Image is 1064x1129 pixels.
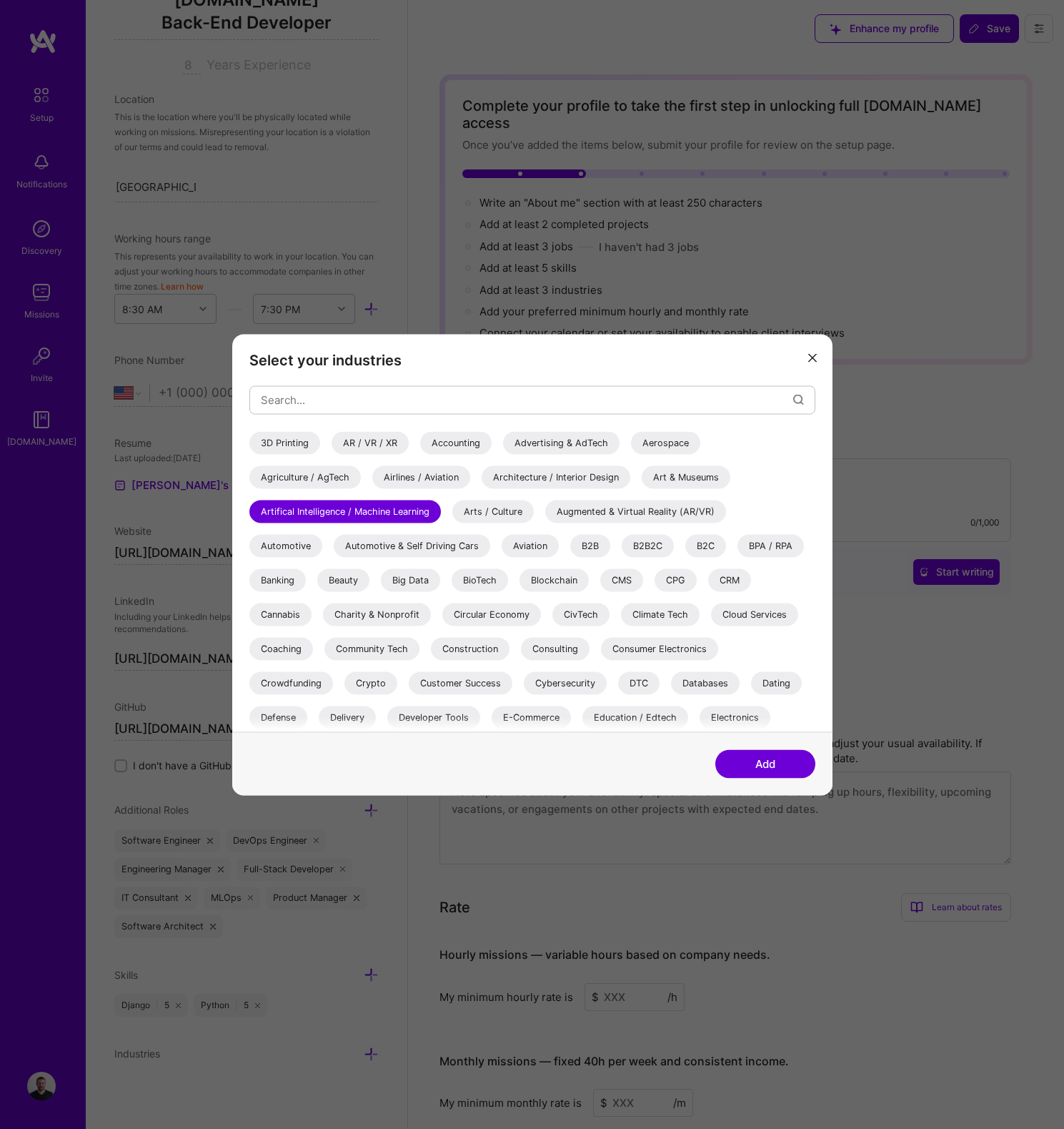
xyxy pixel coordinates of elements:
div: Databases [671,671,740,694]
input: Search... [261,382,793,418]
div: Artifical Intelligence / Machine Learning [249,500,441,523]
div: CPG [655,568,697,591]
div: DTC [618,671,660,694]
div: BPA / RPA [737,534,804,557]
div: Consumer Electronics [601,637,718,660]
div: Cloud Services [711,603,798,626]
i: icon Close [808,354,817,363]
div: Blockchain [519,568,589,591]
div: Automotive [249,534,322,557]
div: Airlines / Aviation [372,465,470,488]
div: Community Tech [324,637,419,660]
div: Crowdfunding [249,671,333,694]
div: CivTech [552,603,610,626]
div: Art & Museums [642,465,730,488]
div: Delivery [319,706,376,729]
div: CRM [708,568,751,591]
div: Construction [431,637,509,660]
div: Agriculture / AgTech [249,465,361,488]
div: Consulting [521,637,590,660]
div: B2B2C [622,534,674,557]
div: Banking [249,568,306,591]
div: B2B [570,534,610,557]
div: Accounting [420,431,492,454]
div: CMS [600,568,643,591]
div: Defense [249,706,307,729]
div: AR / VR / XR [332,431,409,454]
div: Architecture / Interior Design [482,465,630,488]
div: BioTech [452,568,508,591]
div: Automotive & Self Driving Cars [334,534,490,557]
div: Charity & Nonprofit [323,603,431,626]
div: Aerospace [631,431,700,454]
div: Arts / Culture [452,500,534,523]
div: Electronics [700,706,770,729]
h3: Select your industries [249,351,815,368]
div: Cannabis [249,603,312,626]
div: Crypto [344,671,397,694]
div: Cybersecurity [524,671,607,694]
div: 3D Printing [249,431,320,454]
div: Advertising & AdTech [503,431,620,454]
div: Aviation [502,534,559,557]
div: Circular Economy [442,603,541,626]
div: modal [232,334,832,795]
div: Customer Success [409,671,512,694]
div: Education / Edtech [582,706,688,729]
div: Beauty [317,568,369,591]
div: Climate Tech [621,603,700,626]
div: B2C [685,534,726,557]
i: icon Search [793,395,804,405]
div: Coaching [249,637,313,660]
div: Augmented & Virtual Reality (AR/VR) [545,500,726,523]
div: E-Commerce [492,706,571,729]
div: Dating [751,671,802,694]
button: Add [715,749,815,778]
div: Developer Tools [387,706,480,729]
div: Big Data [381,568,440,591]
